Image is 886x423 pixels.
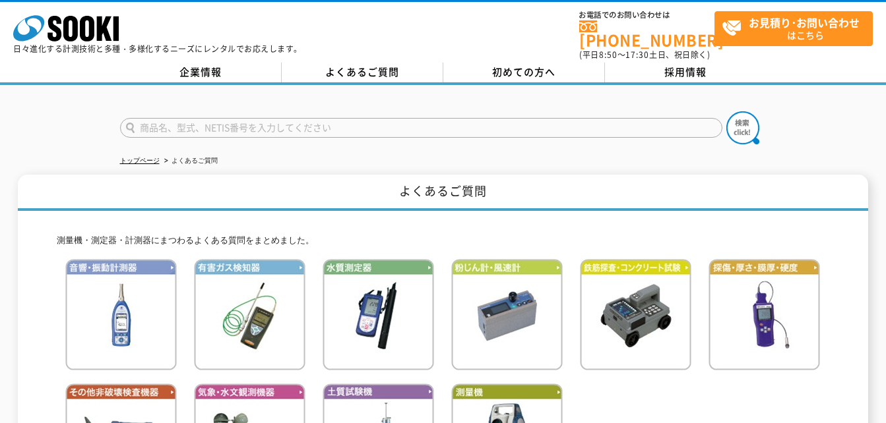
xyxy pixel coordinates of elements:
a: お見積り･お問い合わせはこちら [714,11,873,46]
span: お電話でのお問い合わせは [579,11,714,19]
span: 初めての方へ [492,65,555,79]
img: 鉄筋検査・コンクリート試験 [580,259,691,370]
a: 採用情報 [605,63,767,82]
img: 粉じん計・風速計 [451,259,563,370]
span: (平日 ～ 土日、祝日除く) [579,49,710,61]
a: よくあるご質問 [282,63,443,82]
p: 日々進化する計測技術と多種・多様化するニーズにレンタルでお応えします。 [13,45,302,53]
a: 初めての方へ [443,63,605,82]
img: 有害ガス検知器 [194,259,305,370]
span: はこちら [722,12,872,45]
img: 水質測定器 [323,259,434,370]
li: よくあるご質問 [162,154,218,168]
a: 企業情報 [120,63,282,82]
input: 商品名、型式、NETIS番号を入力してください [120,118,722,138]
p: 測量機・測定器・計測器にまつわるよくある質問をまとめました。 [57,234,829,248]
a: [PHONE_NUMBER] [579,20,714,47]
a: トップページ [120,157,160,164]
img: 探傷・厚さ・膜厚・硬度 [709,259,820,370]
img: btn_search.png [726,111,759,144]
img: 音響・振動計測器 [65,259,177,370]
span: 17:30 [625,49,649,61]
strong: お見積り･お問い合わせ [749,14,860,30]
h1: よくあるご質問 [18,175,868,211]
span: 8:50 [599,49,617,61]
